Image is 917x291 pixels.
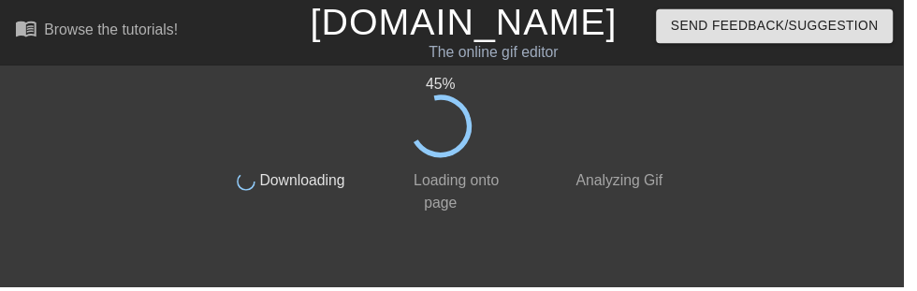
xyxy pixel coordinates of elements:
span: Downloading [259,175,350,191]
a: Browse the tutorials! [15,18,181,47]
button: Send Feedback/Suggestion [666,9,907,44]
a: [DOMAIN_NAME] [315,2,627,43]
div: The online gif editor [315,42,688,65]
div: 45 % [212,74,682,96]
div: Browse the tutorials! [45,22,181,38]
span: Analyzing Gif [581,175,673,191]
span: Loading onto page [415,175,506,213]
span: menu_book [15,18,37,40]
span: Send Feedback/Suggestion [681,15,892,38]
